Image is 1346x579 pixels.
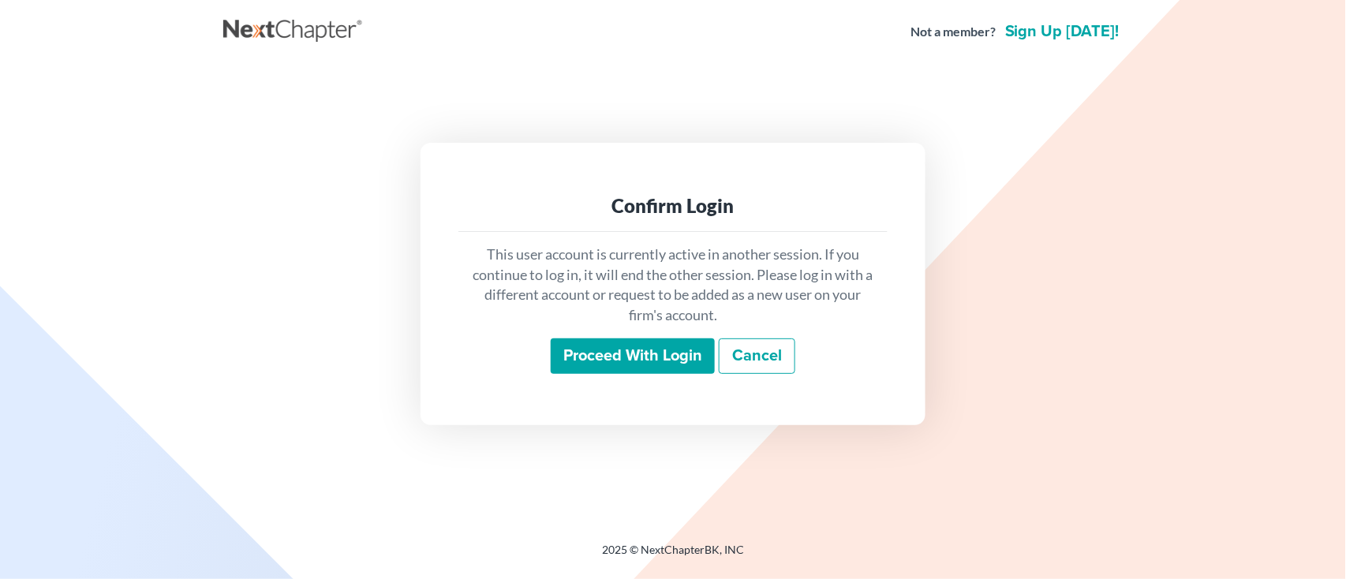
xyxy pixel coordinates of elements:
[551,338,715,375] input: Proceed with login
[1002,24,1123,39] a: Sign up [DATE]!
[471,245,875,326] p: This user account is currently active in another session. If you continue to log in, it will end ...
[223,542,1123,570] div: 2025 © NextChapterBK, INC
[471,193,875,219] div: Confirm Login
[719,338,795,375] a: Cancel
[910,23,996,41] strong: Not a member?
